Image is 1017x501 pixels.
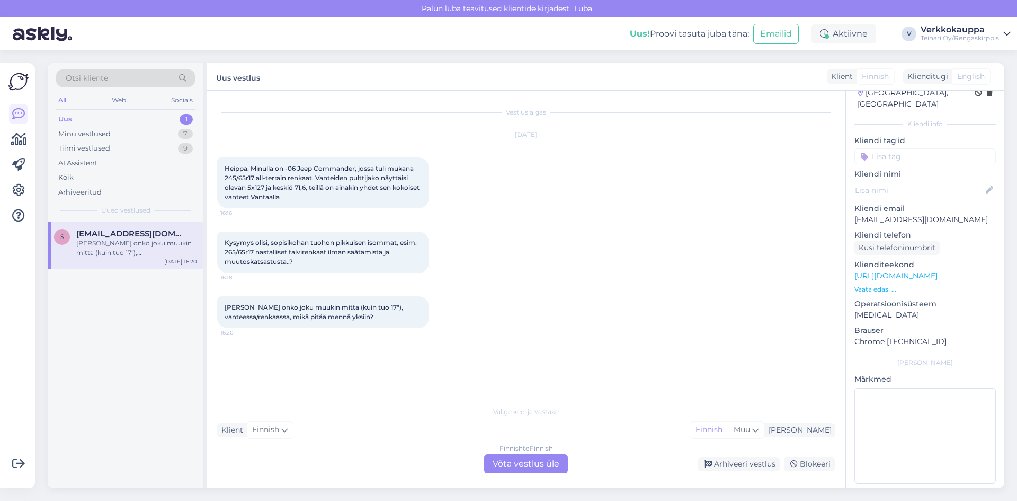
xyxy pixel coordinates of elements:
span: 16:18 [220,274,260,282]
div: 9 [178,143,193,154]
p: Chrome [TECHNICAL_ID] [854,336,996,347]
div: All [56,93,68,107]
div: [PERSON_NAME] onko joku muukin mitta (kuin tuo 17"), vanteessa/renkaassa, mikä pitää mennä yksiin? [76,239,197,258]
div: Aktiivne [811,24,876,43]
p: Brauser [854,325,996,336]
div: V [902,27,916,41]
div: AI Assistent [58,158,97,169]
p: Kliendi tag'id [854,135,996,146]
div: [DATE] [217,130,835,139]
span: 16:16 [220,209,260,217]
div: Vestlus algas [217,108,835,117]
div: Valige keel ja vastake [217,407,835,417]
div: Arhiveeri vestlus [698,457,780,471]
span: Finnish [862,71,889,82]
span: Finnish [252,424,279,436]
a: [URL][DOMAIN_NAME] [854,271,938,280]
div: Klient [827,71,853,82]
input: Lisa nimi [855,184,984,196]
a: VerkkokauppaTeinari Oy/Rengaskirppis [921,25,1011,42]
span: 16:20 [220,329,260,337]
span: Uued vestlused [101,206,150,215]
span: [PERSON_NAME] onko joku muukin mitta (kuin tuo 17"), vanteessa/renkaassa, mikä pitää mennä yksiin? [225,303,405,321]
label: Uus vestlus [216,69,260,84]
span: Heippa. Minulla on -06 Jeep Commander, jossa tuli mukana 245/65r17 all-terrain renkaat. Vanteiden... [225,164,421,201]
div: [PERSON_NAME] [764,425,832,436]
div: Arhiveeritud [58,187,102,198]
div: Küsi telefoninumbrit [854,241,940,255]
p: Kliendi telefon [854,230,996,241]
div: Minu vestlused [58,129,111,139]
div: Kõik [58,172,74,183]
div: Verkkokauppa [921,25,999,34]
p: [MEDICAL_DATA] [854,310,996,321]
p: Klienditeekond [854,259,996,270]
div: Finnish to Finnish [499,444,553,453]
p: [EMAIL_ADDRESS][DOMAIN_NAME] [854,214,996,225]
div: Klient [217,425,243,436]
div: Uus [58,114,72,125]
span: s [60,233,64,241]
div: Proovi tasuta juba täna: [630,28,749,40]
div: Tiimi vestlused [58,143,110,154]
span: Otsi kliente [66,73,108,84]
div: Finnish [690,422,728,438]
div: 1 [180,114,193,125]
div: Blokeeri [784,457,835,471]
div: Socials [169,93,195,107]
div: [GEOGRAPHIC_DATA], [GEOGRAPHIC_DATA] [858,87,975,110]
div: Teinari Oy/Rengaskirppis [921,34,999,42]
p: Kliendi email [854,203,996,214]
span: English [957,71,985,82]
p: Vaata edasi ... [854,285,996,294]
span: Muu [734,425,750,434]
div: [PERSON_NAME] [854,358,996,367]
p: Märkmed [854,374,996,385]
div: Klienditugi [903,71,948,82]
div: Kliendi info [854,119,996,129]
div: 7 [178,129,193,139]
span: sami.levomaa@gmail.com [76,229,186,239]
b: Uus! [630,29,650,39]
div: Võta vestlus üle [484,454,568,473]
div: [DATE] 16:20 [164,258,197,266]
img: Askly Logo [8,72,29,92]
p: Kliendi nimi [854,169,996,180]
div: Web [110,93,128,107]
span: Luba [571,4,595,13]
span: Kysymys olisi, sopisikohan tuohon pikkuisen isommat, esim. 265/65r17 nastalliset talvirenkaat ilm... [225,239,418,266]
button: Emailid [753,24,799,44]
p: Operatsioonisüsteem [854,298,996,310]
input: Lisa tag [854,148,996,164]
